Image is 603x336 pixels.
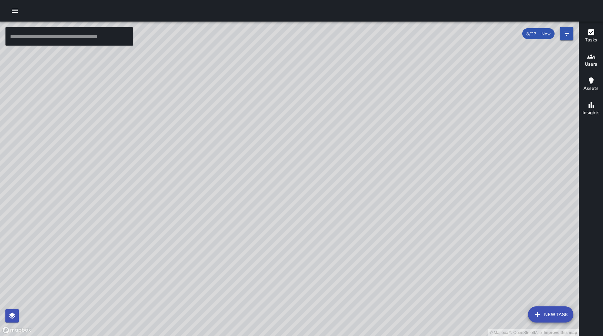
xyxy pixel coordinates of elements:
[579,97,603,121] button: Insights
[579,48,603,73] button: Users
[522,31,555,37] span: 8/27 — Now
[579,24,603,48] button: Tasks
[579,73,603,97] button: Assets
[585,36,597,44] h6: Tasks
[582,109,600,116] h6: Insights
[583,85,599,92] h6: Assets
[528,306,573,323] button: New Task
[560,27,573,40] button: Filters
[585,61,597,68] h6: Users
